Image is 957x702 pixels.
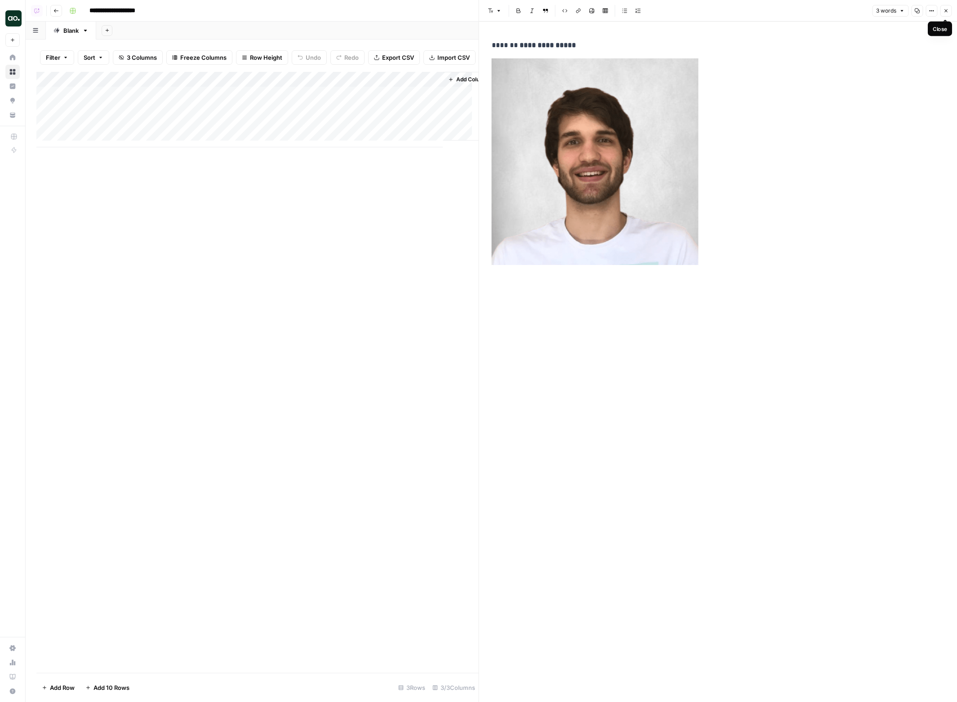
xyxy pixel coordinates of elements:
[80,680,135,695] button: Add 10 Rows
[180,53,227,62] span: Freeze Columns
[5,93,20,108] a: Opportunities
[395,680,429,695] div: 3 Rows
[50,683,75,692] span: Add Row
[78,50,109,65] button: Sort
[5,684,20,698] button: Help + Support
[456,75,488,84] span: Add Column
[368,50,420,65] button: Export CSV
[5,655,20,670] a: Usage
[445,74,491,85] button: Add Column
[5,50,20,65] a: Home
[236,50,288,65] button: Row Height
[5,670,20,684] a: Learning Hub
[344,53,359,62] span: Redo
[437,53,470,62] span: Import CSV
[46,53,60,62] span: Filter
[40,50,74,65] button: Filter
[5,108,20,122] a: Your Data
[93,683,129,692] span: Add 10 Rows
[330,50,365,65] button: Redo
[36,680,80,695] button: Add Row
[113,50,163,65] button: 3 Columns
[5,79,20,93] a: Insights
[250,53,282,62] span: Row Height
[423,50,476,65] button: Import CSV
[5,7,20,30] button: Workspace: [AutoSave] AirOps
[166,50,232,65] button: Freeze Columns
[127,53,157,62] span: 3 Columns
[382,53,414,62] span: Export CSV
[933,25,947,33] div: Close
[5,641,20,655] a: Settings
[5,10,22,26] img: [AutoSave] AirOps Logo
[84,53,95,62] span: Sort
[306,53,321,62] span: Undo
[429,680,479,695] div: 3/3 Columns
[63,26,79,35] div: Blank
[876,7,896,15] span: 3 words
[5,65,20,79] a: Browse
[292,50,327,65] button: Undo
[46,22,96,40] a: Blank
[872,5,908,17] button: 3 words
